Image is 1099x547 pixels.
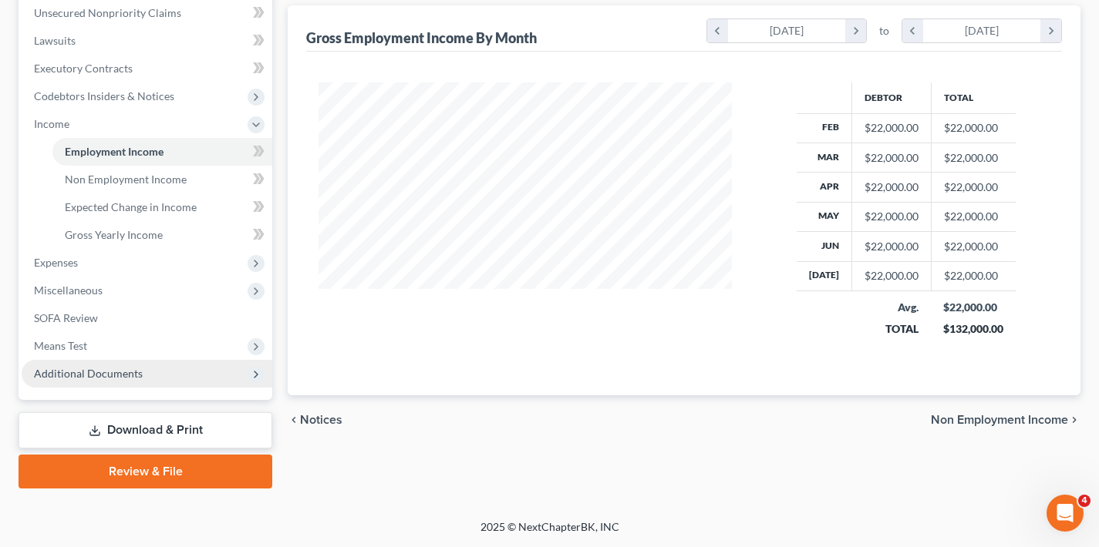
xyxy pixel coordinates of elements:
a: Non Employment Income [52,166,272,193]
a: Download & Print [19,412,272,448]
a: Gross Yearly Income [52,221,272,249]
th: May [797,202,852,231]
div: 2025 © NextChapterBK, INC [110,519,989,547]
span: Income [34,117,69,130]
i: chevron_right [1068,414,1080,426]
button: Non Employment Income chevron_right [931,414,1080,426]
i: chevron_left [902,19,923,42]
div: $22,000.00 [865,268,919,284]
span: Expenses [34,256,78,269]
a: SOFA Review [22,304,272,332]
div: [DATE] [728,19,846,42]
div: $22,000.00 [943,300,1003,315]
a: Executory Contracts [22,55,272,82]
div: $22,000.00 [865,150,919,166]
a: Lawsuits [22,27,272,55]
td: $22,000.00 [931,113,1016,143]
th: Total [931,82,1016,113]
a: Review & File [19,455,272,488]
span: SOFA Review [34,311,98,324]
i: chevron_left [707,19,728,42]
span: 4 [1078,495,1091,507]
th: Apr [797,173,852,202]
th: Debtor [851,82,931,113]
div: [DATE] [923,19,1041,42]
i: chevron_left [288,414,300,426]
th: Feb [797,113,852,143]
span: Employment Income [65,145,164,158]
td: $22,000.00 [931,261,1016,290]
span: Executory Contracts [34,62,133,75]
span: Non Employment Income [65,173,187,186]
div: $22,000.00 [865,209,919,224]
span: Codebtors Insiders & Notices [34,89,174,102]
span: Non Employment Income [931,414,1068,426]
th: Jun [797,232,852,261]
div: $22,000.00 [865,120,919,136]
span: Gross Yearly Income [65,228,163,241]
span: Expected Change in Income [65,200,197,213]
td: $22,000.00 [931,232,1016,261]
th: [DATE] [797,261,852,290]
div: TOTAL [864,321,919,337]
span: Means Test [34,339,87,352]
a: Expected Change in Income [52,193,272,221]
button: chevron_left Notices [288,414,342,426]
span: Miscellaneous [34,284,103,297]
span: Unsecured Nonpriority Claims [34,6,181,19]
iframe: Intercom live chat [1047,495,1084,532]
td: $22,000.00 [931,202,1016,231]
span: Lawsuits [34,34,76,47]
div: Gross Employment Income By Month [306,29,537,47]
span: Notices [300,414,342,426]
td: $22,000.00 [931,143,1016,172]
div: $22,000.00 [865,239,919,254]
a: Employment Income [52,138,272,166]
i: chevron_right [845,19,866,42]
div: $132,000.00 [943,321,1003,337]
div: Avg. [864,300,919,315]
span: to [879,23,889,39]
span: Additional Documents [34,367,143,380]
td: $22,000.00 [931,173,1016,202]
i: chevron_right [1040,19,1061,42]
th: Mar [797,143,852,172]
div: $22,000.00 [865,180,919,195]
